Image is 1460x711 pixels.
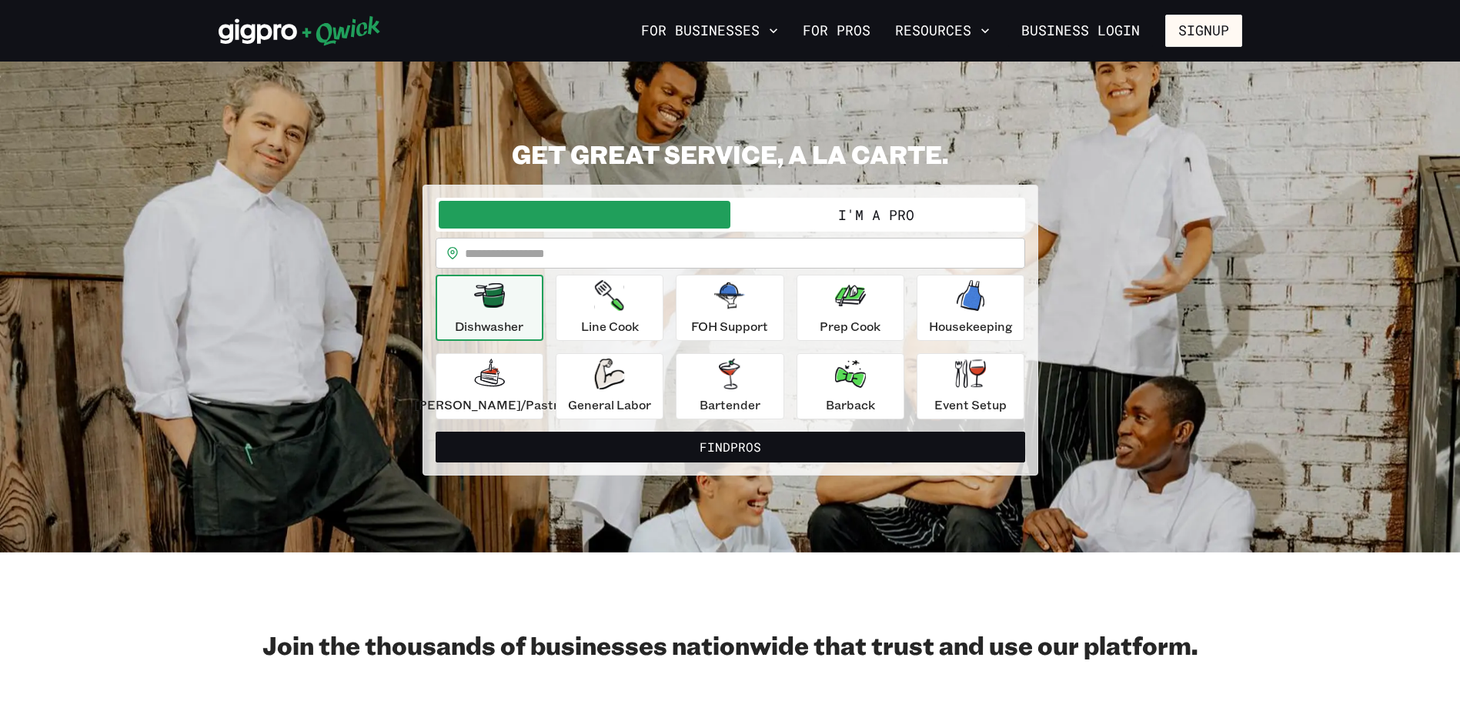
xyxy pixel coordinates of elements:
[797,275,904,341] button: Prep Cook
[934,396,1007,414] p: Event Setup
[455,317,523,335] p: Dishwasher
[797,353,904,419] button: Barback
[889,18,996,44] button: Resources
[436,432,1025,462] button: FindPros
[414,396,565,414] p: [PERSON_NAME]/Pastry
[820,317,880,335] p: Prep Cook
[929,317,1013,335] p: Housekeeping
[219,629,1242,660] h2: Join the thousands of businesses nationwide that trust and use our platform.
[556,353,663,419] button: General Labor
[700,396,760,414] p: Bartender
[797,18,877,44] a: For Pros
[1165,15,1242,47] button: Signup
[730,201,1022,229] button: I'm a Pro
[676,353,783,419] button: Bartender
[436,275,543,341] button: Dishwasher
[568,396,651,414] p: General Labor
[556,275,663,341] button: Line Cook
[436,353,543,419] button: [PERSON_NAME]/Pastry
[917,275,1024,341] button: Housekeeping
[691,317,768,335] p: FOH Support
[423,139,1038,169] h2: GET GREAT SERVICE, A LA CARTE.
[826,396,875,414] p: Barback
[917,353,1024,419] button: Event Setup
[676,275,783,341] button: FOH Support
[439,201,730,229] button: I'm a Business
[1008,15,1153,47] a: Business Login
[581,317,639,335] p: Line Cook
[635,18,784,44] button: For Businesses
